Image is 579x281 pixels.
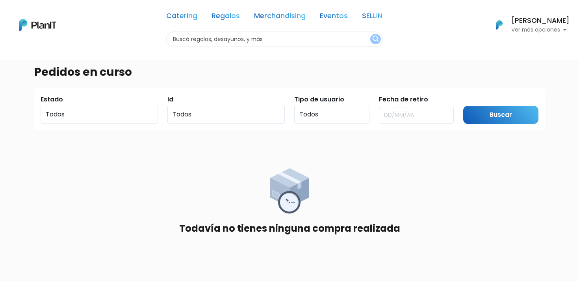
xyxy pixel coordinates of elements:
[463,106,538,124] input: Buscar
[373,36,379,43] img: search_button-432b6d5273f82d61273b3651a40e1bd1b912527efae98b1b7a1b2c0702e16a8d.svg
[19,19,56,31] img: PlanIt Logo
[212,13,240,22] a: Regalos
[294,95,344,104] label: Tipo de usuario
[41,95,63,104] label: Estado
[379,95,428,104] label: Fecha de retiro
[166,13,197,22] a: Catering
[511,27,570,33] p: Ver más opciones
[254,13,306,22] a: Merchandising
[166,32,382,47] input: Buscá regalos, desayunos, y más
[463,95,486,104] label: Submit
[491,16,508,34] img: PlanIt Logo
[320,13,348,22] a: Eventos
[362,13,382,22] a: SELLIN
[270,168,309,214] img: order_placed-5f5e6e39e5ae547ca3eba8c261e01d413ae1761c3de95d077eb410d5aebd280f.png
[167,95,173,104] label: Id
[34,66,132,79] h3: Pedidos en curso
[379,107,454,124] input: DD/MM/AA
[179,223,400,234] h4: Todavía no tienes ninguna compra realizada
[486,15,570,35] button: PlanIt Logo [PERSON_NAME] Ver más opciones
[511,17,570,24] h6: [PERSON_NAME]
